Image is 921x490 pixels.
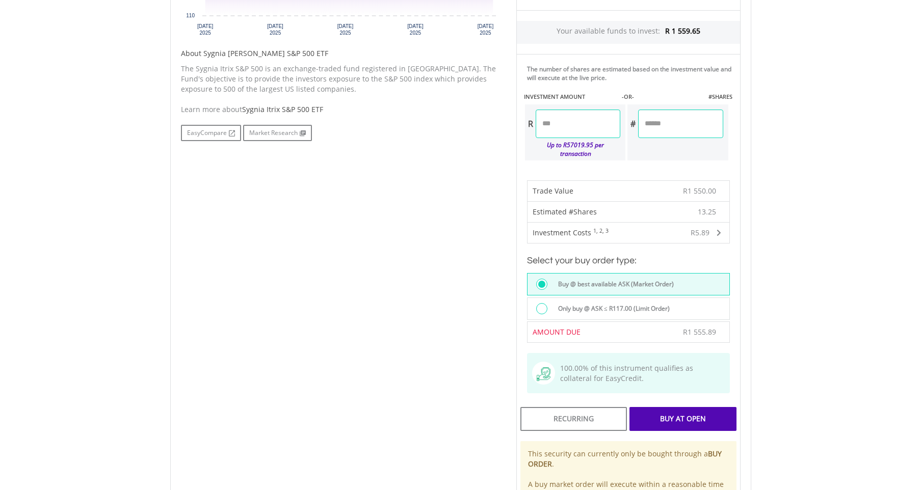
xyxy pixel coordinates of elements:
[477,23,493,36] text: [DATE] 2025
[407,23,424,36] text: [DATE] 2025
[527,254,730,268] h3: Select your buy order type:
[197,23,213,36] text: [DATE] 2025
[528,449,722,469] b: BUY ORDER
[527,65,736,82] div: The number of shares are estimated based on the investment value and will execute at the live price.
[683,186,716,196] span: R1 550.00
[552,279,674,290] label: Buy @ best available ASK (Market Order)
[629,407,736,430] div: Buy At Open
[533,186,573,196] span: Trade Value
[181,104,501,115] div: Learn more about
[533,207,597,216] span: Estimated #Shares
[533,327,581,337] span: AMOUNT DUE
[267,23,283,36] text: [DATE] 2025
[186,13,195,18] text: 110
[683,327,716,337] span: R1 555.89
[593,227,609,234] sup: 1, 2, 3
[691,228,709,237] span: R5.89
[243,125,312,141] a: Market Research
[708,93,732,101] label: #SHARES
[525,138,621,160] div: Up to R57019.95 per transaction
[524,93,585,101] label: INVESTMENT AMOUNT
[181,64,501,94] p: The Sygnia Itrix S&P 500 is an exchange-traded fund registered in [GEOGRAPHIC_DATA]. The Fund's o...
[698,207,716,217] span: 13.25
[242,104,323,114] span: Sygnia Itrix S&P 500 ETF
[555,363,725,384] span: 100.00% of this instrument qualifies as collateral for EasyCredit.
[181,48,501,59] h5: About Sygnia [PERSON_NAME] S&P 500 ETF
[525,110,536,138] div: R
[517,21,740,44] div: Your available funds to invest:
[537,367,550,381] img: collateral-qualifying-green.svg
[337,23,353,36] text: [DATE] 2025
[627,110,638,138] div: #
[552,303,670,314] label: Only buy @ ASK ≤ R117.00 (Limit Order)
[665,26,700,36] span: R 1 559.65
[181,125,241,141] a: EasyCompare
[520,407,627,430] div: Recurring
[622,93,634,101] label: -OR-
[533,228,591,237] span: Investment Costs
